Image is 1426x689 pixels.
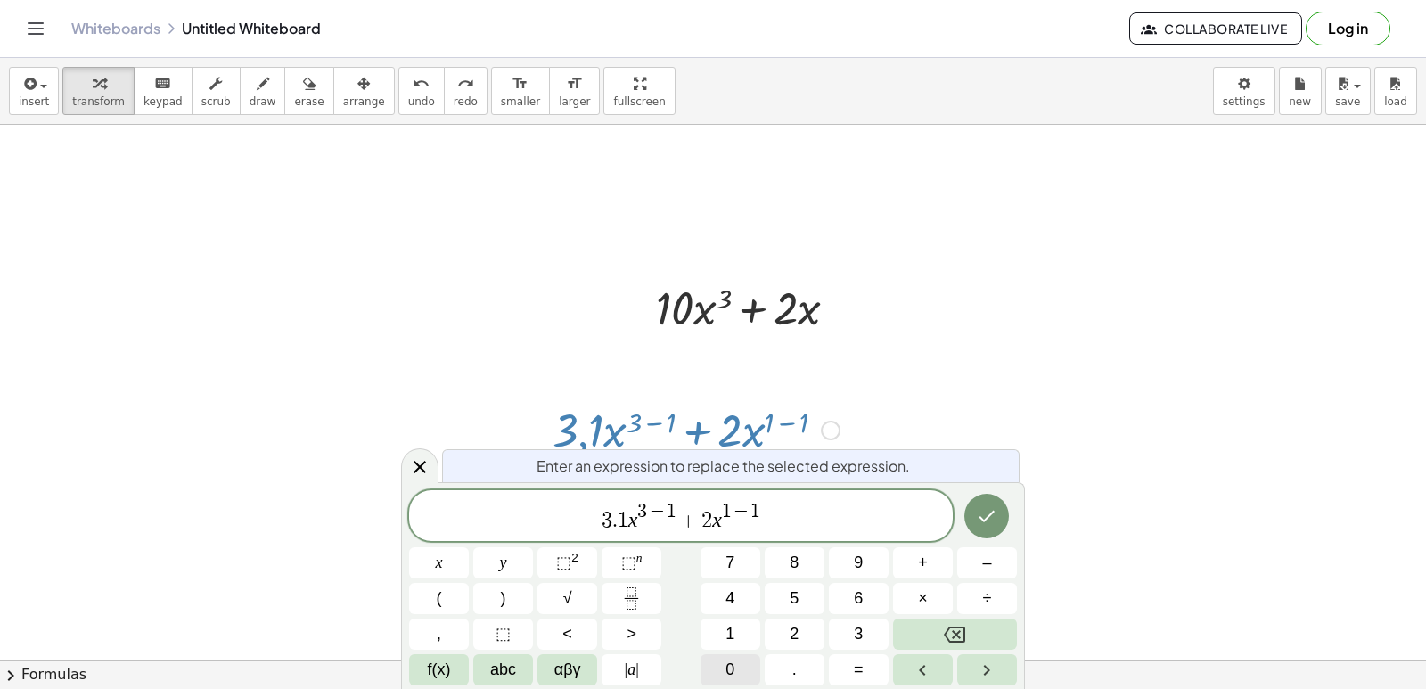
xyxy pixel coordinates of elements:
[722,502,732,521] span: 1
[701,619,760,650] button: 1
[1144,21,1287,37] span: Collaborate Live
[537,455,910,477] span: Enter an expression to replace the selected expression.
[537,547,597,578] button: Squared
[473,654,533,685] button: Alphabet
[559,95,590,108] span: larger
[192,67,241,115] button: scrub
[408,95,435,108] span: undo
[571,551,578,564] sup: 2
[562,622,572,646] span: <
[501,586,506,611] span: )
[602,619,661,650] button: Greater than
[284,67,333,115] button: erase
[725,622,734,646] span: 1
[982,551,991,575] span: –
[473,547,533,578] button: y
[437,622,441,646] span: ,
[491,67,550,115] button: format_sizesmaller
[437,586,442,611] span: (
[636,551,643,564] sup: n
[1279,67,1322,115] button: new
[635,660,639,678] span: |
[21,14,50,43] button: Toggle navigation
[496,622,511,646] span: ⬚
[829,654,889,685] button: Equals
[792,658,797,682] span: .
[829,619,889,650] button: 3
[612,510,618,531] span: .
[918,586,928,611] span: ×
[790,551,799,575] span: 8
[566,73,583,94] i: format_size
[563,586,572,611] span: √
[918,551,928,575] span: +
[1374,67,1417,115] button: load
[1129,12,1302,45] button: Collaborate Live
[613,95,665,108] span: fullscreen
[428,658,451,682] span: f(x)
[1289,95,1311,108] span: new
[893,547,953,578] button: Plus
[893,583,953,614] button: Times
[398,67,445,115] button: undoundo
[436,551,443,575] span: x
[537,654,597,685] button: Greek alphabet
[19,95,49,108] span: insert
[854,551,863,575] span: 9
[765,583,824,614] button: 5
[454,95,478,108] span: redo
[549,67,600,115] button: format_sizelarger
[701,583,760,614] button: 4
[854,658,864,682] span: =
[625,658,639,682] span: a
[701,654,760,685] button: 0
[457,73,474,94] i: redo
[647,503,666,522] span: −
[490,658,516,682] span: abc
[603,67,675,115] button: fullscreen
[343,95,385,108] span: arrange
[676,510,702,531] span: +
[1335,95,1360,108] span: save
[627,622,636,646] span: >
[1325,67,1371,115] button: save
[537,583,597,614] button: Square root
[556,554,571,571] span: ⬚
[893,619,1017,650] button: Backspace
[725,551,734,575] span: 7
[501,95,540,108] span: smaller
[618,510,628,531] span: 1
[537,619,597,650] button: Less than
[143,95,183,108] span: keypad
[829,547,889,578] button: 9
[701,510,712,531] span: 2
[409,583,469,614] button: (
[602,654,661,685] button: Absolute value
[602,583,661,614] button: Fraction
[500,551,507,575] span: y
[1223,95,1266,108] span: settings
[725,658,734,682] span: 0
[765,547,824,578] button: 8
[201,95,231,108] span: scrub
[154,73,171,94] i: keyboard
[765,654,824,685] button: .
[957,547,1017,578] button: Minus
[628,508,638,531] var: x
[964,494,1009,538] button: Done
[294,95,324,108] span: erase
[473,619,533,650] button: Placeholder
[854,622,863,646] span: 3
[413,73,430,94] i: undo
[409,654,469,685] button: Functions
[333,67,395,115] button: arrange
[71,20,160,37] a: Whiteboards
[765,619,824,650] button: 2
[512,73,529,94] i: format_size
[750,502,760,521] span: 1
[1306,12,1390,45] button: Log in
[712,508,722,531] var: x
[602,510,612,531] span: 3
[409,547,469,578] button: x
[625,660,628,678] span: |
